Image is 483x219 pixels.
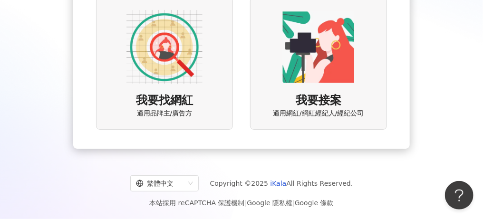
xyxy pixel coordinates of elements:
[136,176,184,191] div: 繁體中文
[126,9,203,85] img: AD identity option
[210,178,353,189] span: Copyright © 2025 All Rights Reserved.
[247,199,292,207] a: Google 隱私權
[295,199,334,207] a: Google 條款
[270,180,287,187] a: iKala
[136,93,193,109] span: 我要找網紅
[137,109,193,118] span: 適用品牌主/廣告方
[296,93,341,109] span: 我要接案
[149,197,333,209] span: 本站採用 reCAPTCHA 保護機制
[245,199,247,207] span: |
[273,109,364,118] span: 適用網紅/網紅經紀人/經紀公司
[292,199,295,207] span: |
[445,181,473,209] iframe: Help Scout Beacon - Open
[280,9,357,85] img: KOL identity option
